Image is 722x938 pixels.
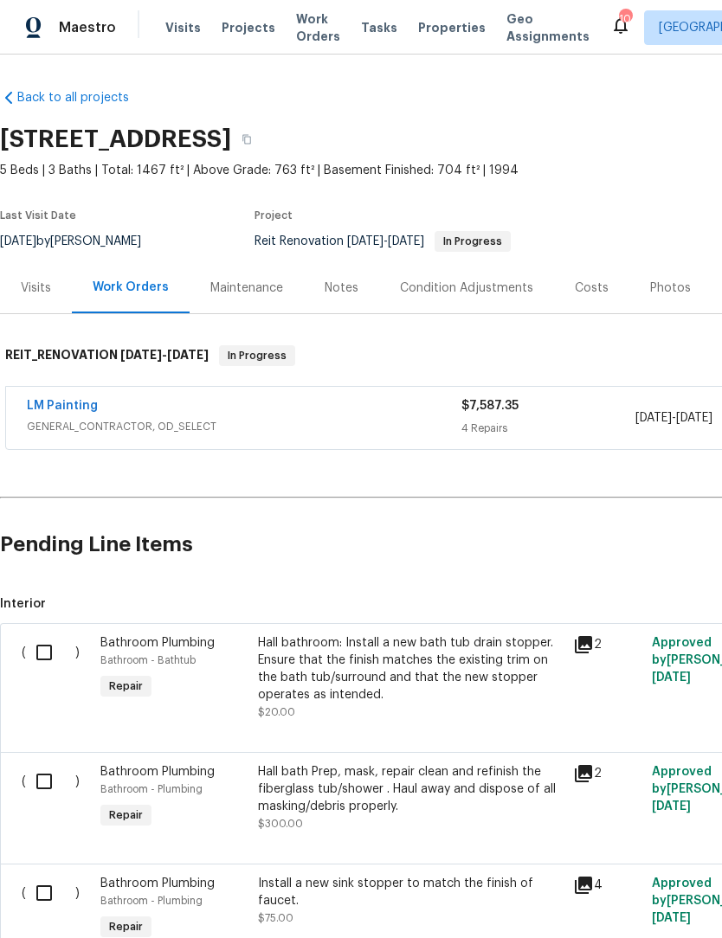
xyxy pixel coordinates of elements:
span: Reit Renovation [255,235,511,247]
div: Maintenance [210,279,283,297]
div: Condition Adjustments [400,279,533,297]
span: Visits [165,19,201,36]
span: [DATE] [120,349,162,361]
div: Hall bath Prep, mask, repair clean and refinish the fiberglass tub/shower . Haul away and dispose... [258,763,563,815]
span: [DATE] [388,235,424,247]
span: Bathroom Plumbing [100,766,215,778]
span: Bathroom - Plumbing [100,784,203,794]
div: ( ) [16,758,95,838]
div: ( ) [16,629,95,726]
span: $20.00 [258,707,295,717]
span: $75.00 [258,913,293,923]
div: Hall bathroom: Install a new bath tub drain stopper. Ensure that the finish matches the existing ... [258,634,563,703]
div: Install a new sink stopper to match the finish of faucet. [258,875,563,909]
span: - [120,349,209,361]
div: Notes [325,279,358,297]
span: Project [255,210,293,221]
div: Visits [21,279,51,297]
span: In Progress [221,347,293,364]
span: [DATE] [676,412,712,424]
span: [DATE] [652,912,691,924]
span: [DATE] [635,412,672,424]
div: 2 [573,634,641,655]
div: 104 [619,10,631,28]
span: Geo Assignments [506,10,590,45]
span: Repair [102,678,150,695]
span: - [347,235,424,247]
button: Copy Address [231,124,262,155]
span: [DATE] [652,671,691,684]
span: Tasks [361,22,397,34]
span: [DATE] [167,349,209,361]
span: Bathroom Plumbing [100,637,215,649]
span: Bathroom - Plumbing [100,896,203,906]
span: $300.00 [258,819,303,829]
div: Photos [650,279,691,297]
div: Costs [575,279,609,297]
span: $7,587.35 [461,400,519,412]
span: Bathroom - Bathtub [100,655,196,665]
span: [DATE] [652,800,691,813]
span: Repair [102,918,150,935]
span: In Progress [436,236,509,247]
h6: REIT_RENOVATION [5,345,209,366]
span: Work Orders [296,10,340,45]
span: - [635,409,712,427]
span: Projects [222,19,275,36]
div: 4 Repairs [461,420,635,437]
span: Bathroom Plumbing [100,877,215,890]
span: GENERAL_CONTRACTOR, OD_SELECT [27,418,461,435]
div: 4 [573,875,641,896]
span: Maestro [59,19,116,36]
span: [DATE] [347,235,384,247]
span: Repair [102,806,150,824]
span: Properties [418,19,486,36]
div: Work Orders [93,279,169,296]
a: LM Painting [27,400,98,412]
div: 2 [573,763,641,784]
